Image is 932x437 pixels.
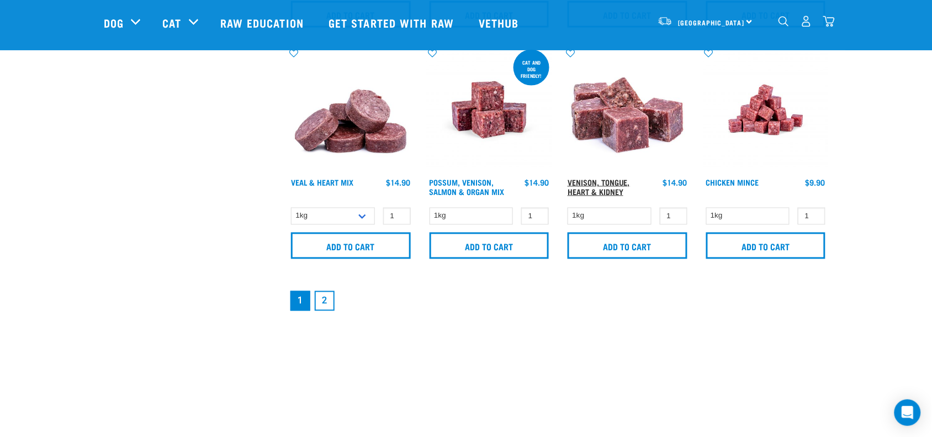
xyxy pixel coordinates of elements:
a: Get started with Raw [317,1,468,45]
span: [GEOGRAPHIC_DATA] [678,20,745,24]
input: 1 [660,208,687,225]
img: user.png [801,15,812,27]
img: Pile Of Cubed Venison Tongue Mix For Pets [565,48,690,173]
img: home-icon-1@2x.png [779,16,789,27]
img: 1152 Veal Heart Medallions 01 [288,48,414,173]
a: Dog [104,14,124,31]
a: Chicken Mince [706,180,759,184]
a: Possum, Venison, Salmon & Organ Mix [430,180,505,193]
img: Chicken M Ince 1613 [703,48,829,173]
input: Add to cart [291,233,411,259]
div: cat and dog friendly! [513,54,549,84]
a: Veal & Heart Mix [291,180,353,184]
input: Add to cart [430,233,549,259]
div: $14.90 [525,178,549,187]
div: $14.90 [386,178,411,187]
a: Vethub [468,1,533,45]
img: van-moving.png [658,16,672,26]
img: Possum Venison Salmon Organ 1626 [427,48,552,173]
div: $9.90 [806,178,825,187]
input: 1 [521,208,549,225]
input: Add to cart [706,233,826,259]
a: Cat [162,14,181,31]
div: $14.90 [663,178,687,187]
nav: pagination [288,289,828,313]
a: Page 1 [290,291,310,311]
a: Goto page 2 [315,291,335,311]
input: 1 [383,208,411,225]
a: Raw Education [209,1,317,45]
a: Venison, Tongue, Heart & Kidney [568,180,630,193]
input: Add to cart [568,233,687,259]
img: home-icon@2x.png [823,15,835,27]
input: 1 [798,208,825,225]
div: Open Intercom Messenger [894,399,921,426]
